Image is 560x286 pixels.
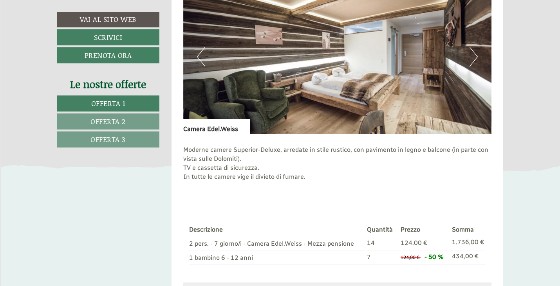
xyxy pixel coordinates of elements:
[449,236,486,250] td: 1.736,00 €
[364,224,397,236] th: Quantità
[401,255,419,260] span: 124,00 €
[91,98,125,108] span: Offerta 1
[189,236,364,250] td: 2 pers. - 7 giorno/i - Camera Edel.Weiss - Mezza pensione
[189,224,364,236] th: Descrizione
[470,47,478,67] button: Next
[397,224,449,236] th: Prezzo
[183,146,492,190] p: Moderne camere Superior-Deluxe, arredate in stile rustico, con pavimento in legno e balcone (in p...
[449,224,486,236] th: Somma
[197,47,205,67] button: Previous
[90,116,126,126] span: Offerta 2
[364,250,397,264] td: 7
[183,119,250,134] div: Camera Edel.Weiss
[57,47,159,63] a: Prenota ora
[364,236,397,250] td: 14
[57,77,159,92] div: Le nostre offerte
[189,250,364,264] td: 1 bambino 6 - 12 anni
[57,12,159,27] a: Vai al sito web
[90,134,126,144] span: Offerta 3
[425,253,444,261] span: - 50 %
[57,29,159,45] a: Scrivici
[449,250,486,264] td: 434,00 €
[401,239,427,246] span: 124,00 €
